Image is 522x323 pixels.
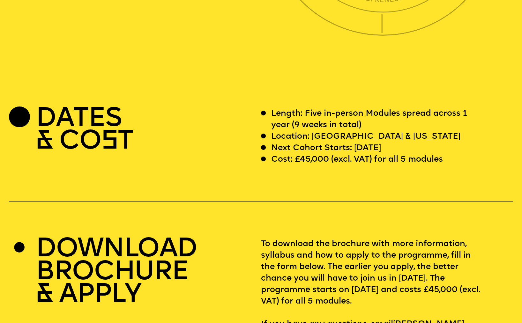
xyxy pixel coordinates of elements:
[271,131,460,143] p: Location: [GEOGRAPHIC_DATA] & [US_STATE]
[271,154,443,165] p: Cost: £45,000 (excl. VAT) for all 5 modules
[101,128,118,155] span: S
[271,143,381,154] p: Next Cohort Starts: [DATE]
[36,108,133,154] h2: DATES & CO T
[36,239,197,307] h2: DOWNLOAD BROCHURE & APPLY
[271,108,481,131] p: Length: Five in-person Modules spread across 1 year (9 weeks in total)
